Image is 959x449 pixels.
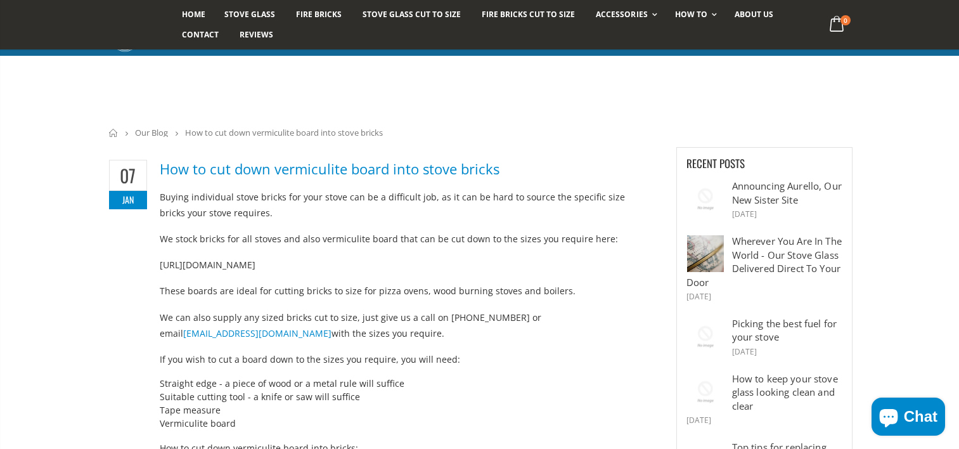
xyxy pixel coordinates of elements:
a: Stove Glass Cut To Size [353,4,470,25]
p: If you wish to cut a board down to the sizes you require, you will need: [160,351,641,367]
span: Accessories [596,9,647,20]
a: Announcing Aurello, Our New Sister Site [732,179,842,205]
span: Reviews [240,29,273,40]
a: Fire Bricks [286,4,351,25]
span: How to cut down vermiculite board into stove bricks [185,127,383,138]
a: How To [666,4,723,25]
a: Home [109,129,119,137]
a: Our Blog [135,127,168,138]
a: Wherever You Are In The World - Our Stove Glass Delivered Direct To Your Door [686,235,842,288]
a: How to cut down vermiculite board into stove bricks [109,160,660,179]
p: These boards are ideal for cutting bricks to size for pizza ovens, wood burning stoves and boilers. [160,283,641,299]
li: Vermiculite board [160,417,641,430]
a: About us [725,4,783,25]
span: Stove Glass [224,9,275,20]
p: We can also supply any sized bricks cut to size, just give us a call on [PHONE_NUMBER] or email w... [160,309,641,341]
time: [DATE] [686,415,711,426]
span: Stove Glass Cut To Size [363,9,461,20]
a: Accessories [586,4,663,25]
time: [DATE] [732,346,757,357]
a: Stove Glass [215,4,285,25]
a: [EMAIL_ADDRESS][DOMAIN_NAME] [183,327,331,339]
li: Suitable cutting tool - a knife or saw will suffice [160,390,641,403]
a: Fire Bricks Cut To Size [472,4,584,25]
li: Straight edge - a piece of wood or a metal rule will suffice [160,377,641,390]
a: 0 [824,13,850,37]
time: [DATE] [686,291,711,302]
h3: Recent Posts [686,157,842,170]
a: Picking the best fuel for your stove [732,317,837,343]
span: Fire Bricks Cut To Size [482,9,575,20]
span: Contact [182,29,219,40]
span: Home [182,9,205,20]
span: How To [675,9,707,20]
p: We stock bricks for all stoves and also vermiculite board that can be cut down to the sizes you r... [160,231,641,247]
a: How to keep your stove glass looking clean and clear [732,372,838,412]
span: 07 [109,160,147,191]
time: [DATE] [732,209,757,219]
span: Fire Bricks [296,9,342,20]
p: [URL][DOMAIN_NAME] [160,257,641,273]
a: Contact [172,25,228,45]
a: Reviews [230,25,283,45]
span: Jan [109,191,147,209]
span: 0 [840,15,851,25]
inbox-online-store-chat: Shopify online store chat [868,398,949,439]
a: Home [172,4,215,25]
p: Buying individual stove bricks for your stove can be a difficult job, as it can be hard to source... [160,189,641,221]
li: Tape measure [160,403,641,417]
span: About us [735,9,773,20]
